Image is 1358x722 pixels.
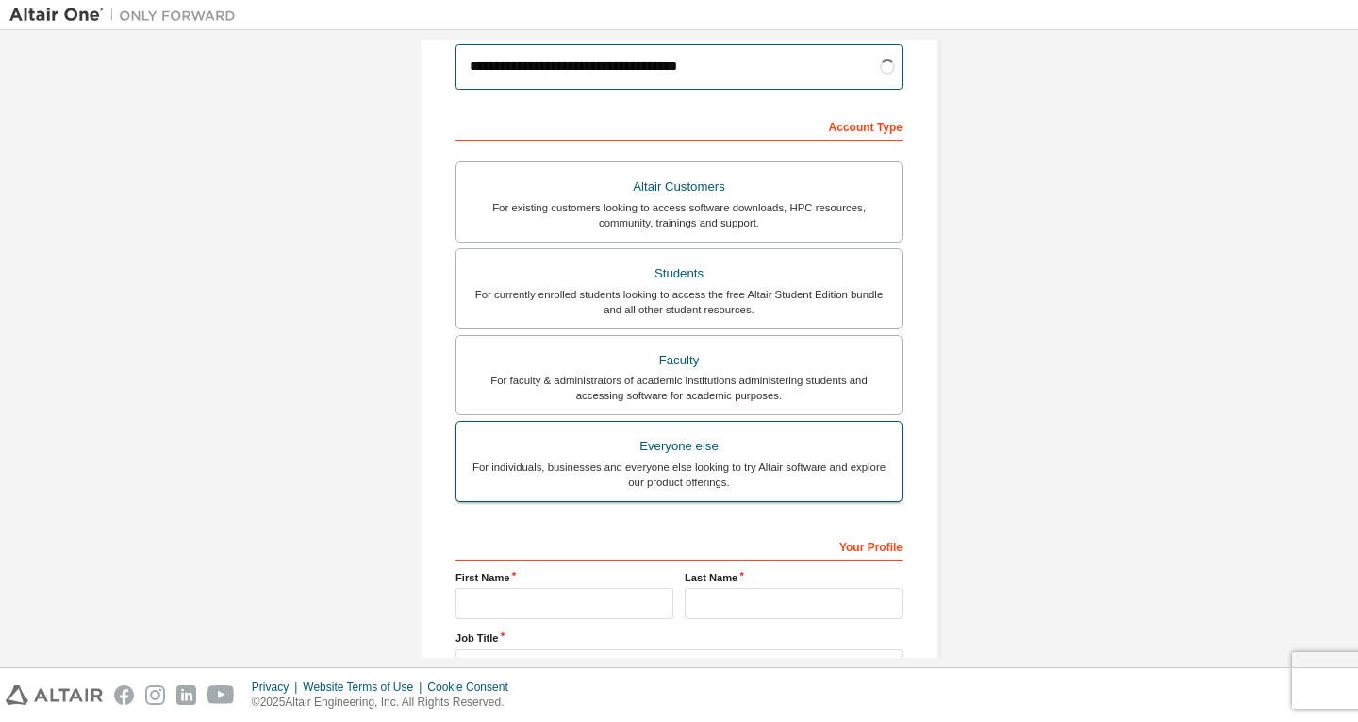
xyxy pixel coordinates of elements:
[468,347,890,374] div: Faculty
[6,685,103,705] img: altair_logo.svg
[455,110,903,141] div: Account Type
[468,260,890,287] div: Students
[468,174,890,200] div: Altair Customers
[455,530,903,561] div: Your Profile
[252,695,520,711] p: © 2025 Altair Engineering, Inc. All Rights Reserved.
[455,630,903,646] label: Job Title
[468,287,890,317] div: For currently enrolled students looking to access the free Altair Student Edition bundle and all ...
[468,373,890,403] div: For faculty & administrators of academic institutions administering students and accessing softwa...
[114,685,134,705] img: facebook.svg
[145,685,165,705] img: instagram.svg
[468,200,890,230] div: For existing customers looking to access software downloads, HPC resources, community, trainings ...
[468,433,890,460] div: Everyone else
[455,570,673,585] label: First Name
[685,570,903,585] label: Last Name
[468,460,890,490] div: For individuals, businesses and everyone else looking to try Altair software and explore our prod...
[427,680,519,695] div: Cookie Consent
[252,680,303,695] div: Privacy
[176,685,196,705] img: linkedin.svg
[9,6,245,25] img: Altair One
[207,685,235,705] img: youtube.svg
[303,680,427,695] div: Website Terms of Use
